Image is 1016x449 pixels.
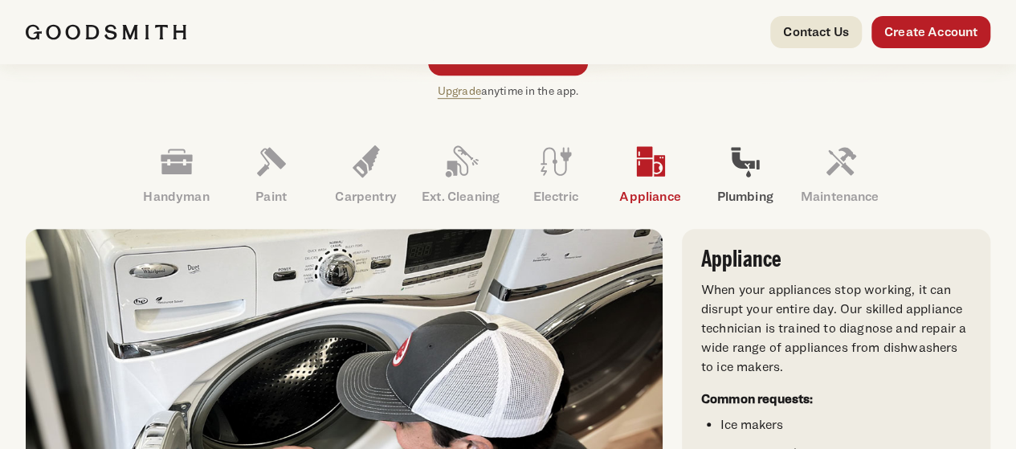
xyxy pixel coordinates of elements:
a: Appliance [603,133,698,216]
strong: Common requests: [701,391,814,406]
a: Maintenance [793,133,887,216]
a: Handyman [129,133,224,216]
p: Electric [508,187,603,206]
p: Carpentry [319,187,414,206]
p: Handyman [129,187,224,206]
p: Appliance [603,187,698,206]
a: Paint [224,133,319,216]
a: Contact Us [770,16,862,48]
p: Ext. Cleaning [414,187,508,206]
a: Plumbing [698,133,793,216]
h3: Appliance [701,248,971,271]
p: anytime in the app. [438,82,579,100]
img: Goodsmith [26,24,186,40]
a: Upgrade [438,84,481,97]
p: Plumbing [698,187,793,206]
p: When your appliances stop working, it can disrupt your entire day. Our skilled appliance technici... [701,280,971,377]
a: Ext. Cleaning [414,133,508,216]
li: Ice makers [720,415,971,435]
p: Maintenance [793,187,887,206]
a: Carpentry [319,133,414,216]
p: Paint [224,187,319,206]
a: Electric [508,133,603,216]
a: Create Account [871,16,990,48]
